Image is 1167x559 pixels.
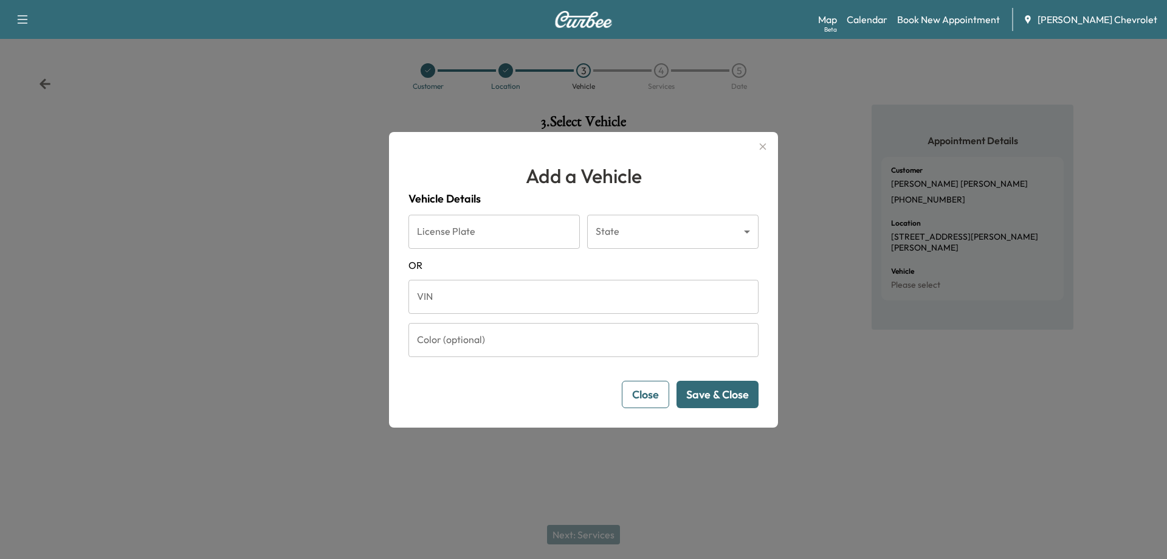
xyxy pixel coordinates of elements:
[818,12,837,27] a: MapBeta
[897,12,1000,27] a: Book New Appointment
[554,11,613,28] img: Curbee Logo
[408,161,759,190] h1: Add a Vehicle
[1038,12,1157,27] span: [PERSON_NAME] Chevrolet
[847,12,887,27] a: Calendar
[622,381,669,408] button: Close
[676,381,759,408] button: Save & Close
[408,190,759,207] h4: Vehicle Details
[824,25,837,34] div: Beta
[408,258,759,273] span: OR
